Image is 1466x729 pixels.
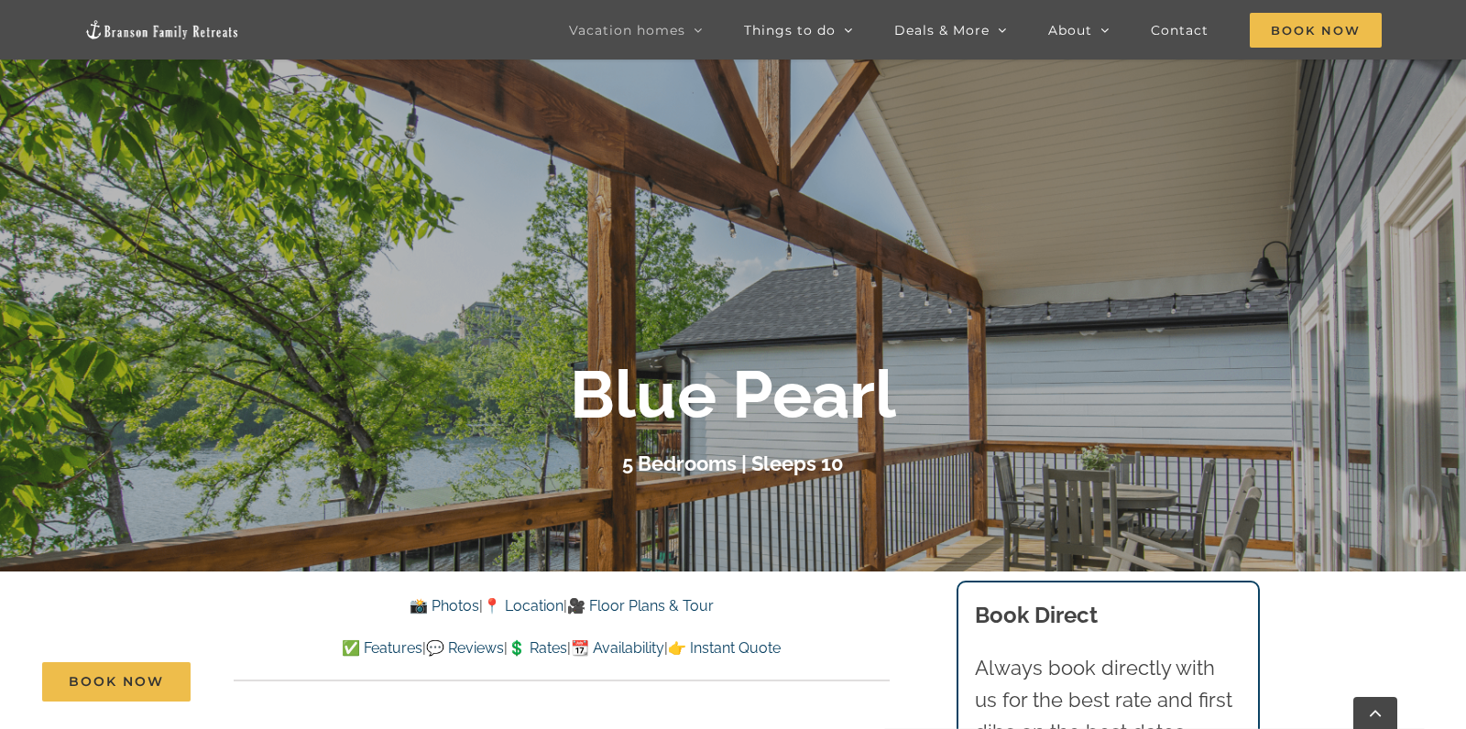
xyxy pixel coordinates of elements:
a: 📆 Availability [571,639,664,657]
h3: 5 Bedrooms | Sleeps 10 [622,452,844,475]
span: Vacation homes [569,24,685,37]
span: Things to do [744,24,836,37]
a: ✅ Features [342,639,422,657]
span: Contact [1151,24,1209,37]
span: Deals & More [894,24,990,37]
img: Branson Family Retreats Logo [84,19,240,40]
a: 📸 Photos [410,597,479,615]
p: | | | | [234,637,890,660]
a: 📍 Location [483,597,563,615]
a: Book Now [42,662,191,702]
span: About [1048,24,1092,37]
span: Book Now [1250,13,1382,48]
b: Blue Pearl [570,356,896,434]
a: 💬 Reviews [426,639,504,657]
p: | | [234,594,890,618]
a: 💲 Rates [508,639,567,657]
a: 🎥 Floor Plans & Tour [567,597,714,615]
h3: Book Direct [975,599,1242,632]
a: 👉 Instant Quote [668,639,781,657]
span: Book Now [69,674,164,690]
